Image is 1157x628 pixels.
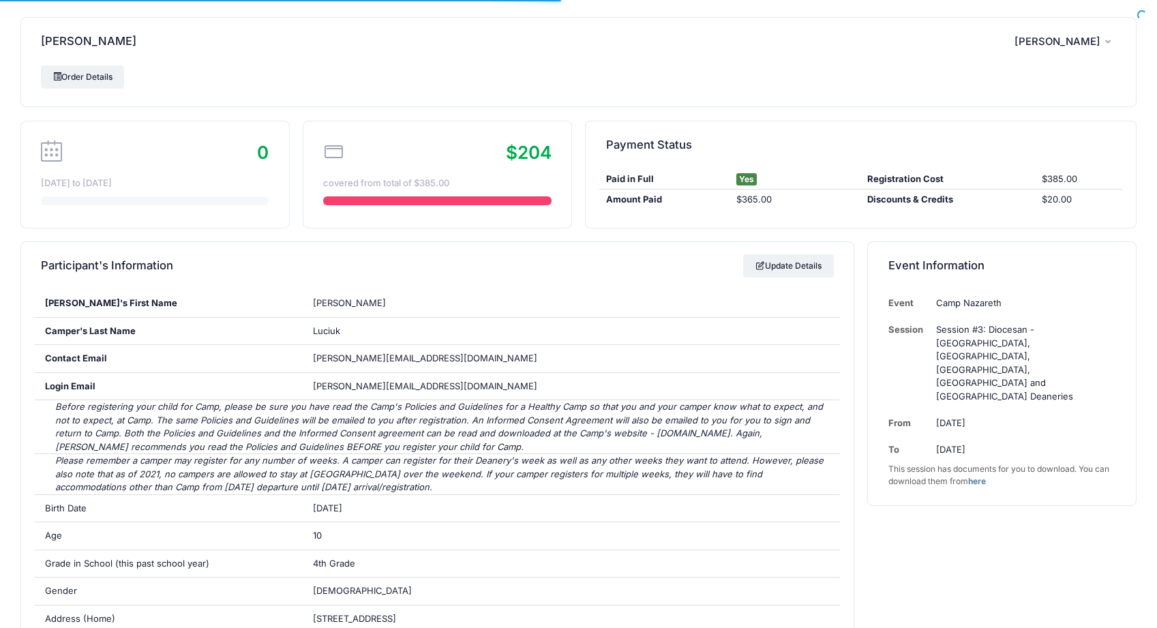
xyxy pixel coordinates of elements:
[313,530,322,541] span: 10
[35,345,303,372] div: Contact Email
[313,558,355,569] span: 4th Grade
[968,476,986,486] a: here
[35,400,841,453] div: Before registering your child for Camp, please be sure you have read the Camp's Policies and Guid...
[35,373,303,400] div: Login Email
[599,173,730,186] div: Paid in Full
[313,585,412,596] span: [DEMOGRAPHIC_DATA]
[35,550,303,578] div: Grade in School (this past school year)
[35,290,303,317] div: [PERSON_NAME]'s First Name
[41,65,124,89] a: Order Details
[257,142,269,163] span: 0
[323,177,551,190] div: covered from total of $385.00
[41,177,269,190] div: [DATE] to [DATE]
[313,503,342,513] span: [DATE]
[41,247,173,286] h4: Participant's Information
[313,325,340,336] span: Luciuk
[861,173,1036,186] div: Registration Cost
[929,410,1115,436] td: [DATE]
[730,193,861,207] div: $365.00
[888,290,930,316] td: Event
[606,125,692,164] h4: Payment Status
[1015,26,1116,57] button: [PERSON_NAME]
[1036,173,1123,186] div: $385.00
[35,318,303,345] div: Camper's Last Name
[313,353,537,363] span: [PERSON_NAME][EMAIL_ADDRESS][DOMAIN_NAME]
[743,254,834,278] a: Update Details
[1036,193,1123,207] div: $20.00
[35,454,841,494] div: Please remember a camper may register for any number of weeks. A camper can register for their De...
[599,193,730,207] div: Amount Paid
[1015,35,1100,48] span: [PERSON_NAME]
[888,436,930,463] td: To
[506,142,552,163] span: $204
[888,316,930,410] td: Session
[888,463,1116,488] div: This session has documents for you to download. You can download them from
[313,613,396,624] span: [STREET_ADDRESS]
[35,522,303,550] div: Age
[41,23,136,61] h4: [PERSON_NAME]
[929,290,1115,316] td: Camp Nazareth
[888,410,930,436] td: From
[736,173,757,185] span: Yes
[888,247,985,286] h4: Event Information
[313,380,537,393] span: [PERSON_NAME][EMAIL_ADDRESS][DOMAIN_NAME]
[929,436,1115,463] td: [DATE]
[313,297,386,308] span: [PERSON_NAME]
[35,495,303,522] div: Birth Date
[861,193,1036,207] div: Discounts & Credits
[929,316,1115,410] td: Session #3: Diocesan - [GEOGRAPHIC_DATA], [GEOGRAPHIC_DATA], [GEOGRAPHIC_DATA], [GEOGRAPHIC_DATA]...
[35,578,303,605] div: Gender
